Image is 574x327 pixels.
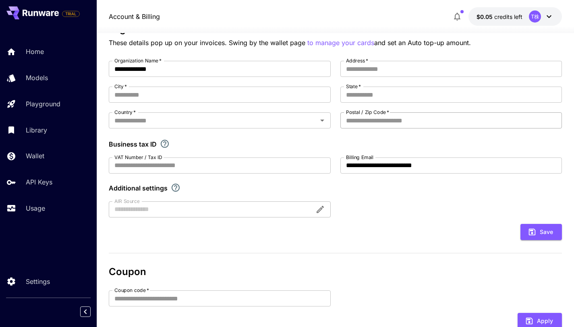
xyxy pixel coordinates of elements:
[160,139,170,149] svg: If you are a business tax registrant, please enter your business tax ID here.
[477,13,494,20] span: $0.05
[109,12,160,21] a: Account & Billing
[62,11,79,17] span: TRIAL
[26,203,45,213] p: Usage
[171,183,180,192] svg: Explore additional customization settings
[109,266,562,277] h3: Coupon
[26,277,50,286] p: Settings
[494,13,522,20] span: credits left
[62,9,80,19] span: Add your payment card to enable full platform functionality.
[346,57,368,64] label: Address
[109,183,168,193] p: Additional settings
[80,306,91,317] button: Collapse sidebar
[26,99,60,109] p: Playground
[529,10,541,23] div: T株
[520,224,562,240] button: Save
[114,287,149,294] label: Coupon code
[477,12,522,21] div: $0.05
[109,139,157,149] p: Business tax ID
[374,39,471,47] span: and set an Auto top-up amount.
[114,154,162,161] label: VAT Number / Tax ID
[307,38,374,48] button: to manage your cards
[109,39,307,47] span: These details pop up on your invoices. Swing by the wallet page
[26,47,44,56] p: Home
[346,109,389,116] label: Postal / Zip Code
[468,7,562,26] button: $0.05T株
[317,115,328,126] button: Open
[26,151,44,161] p: Wallet
[114,83,127,90] label: City
[114,198,139,205] label: AIR Source
[26,125,47,135] p: Library
[26,177,52,187] p: API Keys
[114,57,162,64] label: Organization Name
[346,83,361,90] label: State
[109,12,160,21] nav: breadcrumb
[114,109,136,116] label: Country
[26,73,48,83] p: Models
[86,304,97,319] div: Collapse sidebar
[346,154,373,161] label: Billing Email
